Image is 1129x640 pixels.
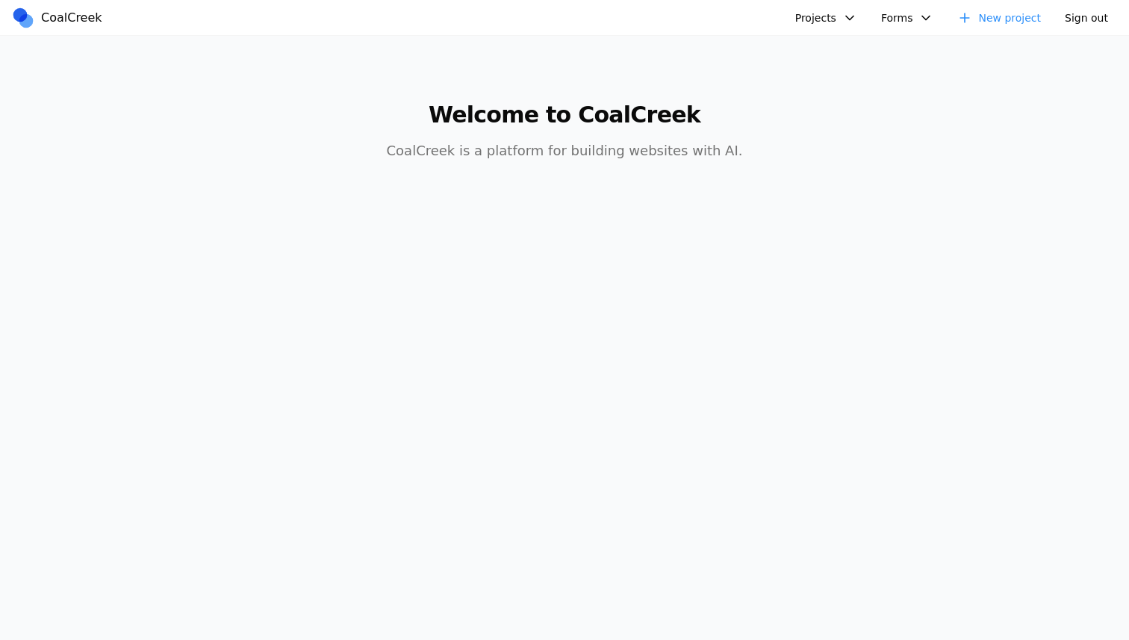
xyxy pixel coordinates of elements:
button: Forms [872,7,943,29]
a: New project [948,7,1050,29]
p: CoalCreek is a platform for building websites with AI. [278,140,851,161]
span: CoalCreek [41,9,102,27]
a: CoalCreek [11,7,108,29]
button: Sign out [1056,7,1117,29]
h1: Welcome to CoalCreek [278,102,851,128]
button: Projects [786,7,866,29]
